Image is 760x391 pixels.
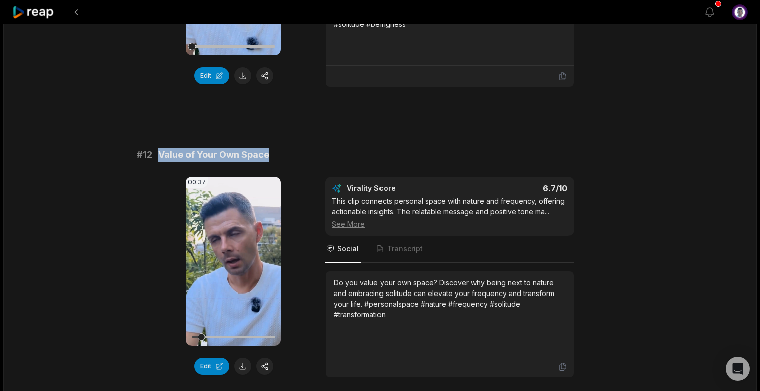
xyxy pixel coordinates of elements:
[347,183,455,193] div: Virality Score
[726,357,750,381] div: Open Intercom Messenger
[337,244,359,254] span: Social
[325,236,574,263] nav: Tabs
[158,148,269,162] span: Value of Your Own Space
[137,148,152,162] span: # 12
[194,358,229,375] button: Edit
[194,67,229,84] button: Edit
[186,177,281,346] video: Your browser does not support mp4 format.
[334,277,565,320] div: Do you value your own space? Discover why being next to nature and embracing solitude can elevate...
[387,244,423,254] span: Transcript
[332,219,567,229] div: See More
[332,195,567,229] div: This clip connects personal space with nature and frequency, offering actionable insights. The re...
[460,183,568,193] div: 6.7 /10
